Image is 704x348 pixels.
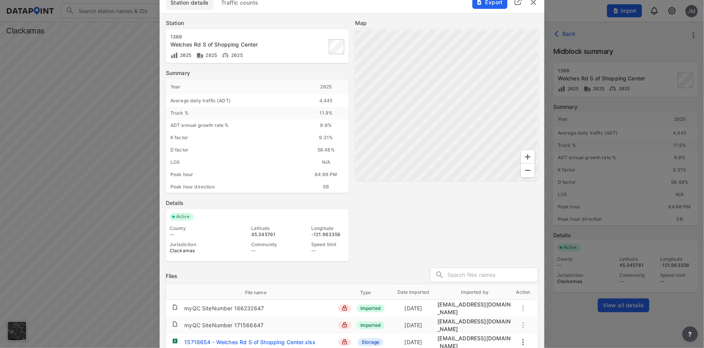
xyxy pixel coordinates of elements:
[311,248,345,254] div: --
[245,289,277,296] span: File name
[184,338,315,346] div: 15718654 - Welches Rd S of Shopping Center.xlsx
[303,119,349,132] div: 0.0 %
[519,338,528,347] button: more
[303,181,349,193] div: SB
[166,181,303,193] div: Peak hour direction
[360,289,381,296] span: Type
[389,318,438,333] td: [DATE]
[523,152,532,162] svg: Zoom In
[357,321,385,329] span: Imported
[355,19,538,27] label: Map
[251,225,285,231] div: Latitude
[311,225,345,231] div: Longitude
[438,318,512,333] div: migration@data-point.io
[520,150,535,164] div: Zoom In
[682,326,698,342] button: more
[166,69,349,77] label: Summary
[204,52,217,58] span: 2025
[170,34,288,40] div: 1380
[358,338,383,346] span: Storage
[251,248,285,254] div: --
[303,168,349,181] div: 04:00 PM
[438,285,512,300] th: Imported by
[166,95,303,107] div: Average daily traffic (ADT)
[184,305,264,312] div: myQC SiteNumber 166232647
[166,107,303,119] div: Truck %
[170,41,288,48] div: Welches Rd S of Shopping Center
[170,231,225,238] div: --
[172,338,178,344] img: xlsx.b1bb01d6.svg
[166,19,349,27] label: Station
[512,285,534,300] th: Action
[438,301,512,316] div: migration@data-point.io
[311,241,345,248] div: Speed limit
[178,52,192,58] span: 2025
[166,168,303,181] div: Peak hour
[170,241,225,248] div: Jurisdiction
[166,79,303,95] div: Year
[251,231,285,238] div: 45.345761
[687,330,693,339] span: ?
[447,270,538,281] input: Search files names
[342,305,347,311] img: lock_close.8fab59a9.svg
[251,241,285,248] div: Community
[222,52,229,59] img: Vehicle speed
[166,199,349,207] label: Details
[196,52,204,59] img: Vehicle class
[303,79,349,95] div: 2025
[172,321,178,327] img: file.af1f9d02.svg
[170,52,178,59] img: Volume count
[173,213,194,221] span: Active
[389,301,438,316] td: [DATE]
[342,339,347,345] img: lock_close.8fab59a9.svg
[303,95,349,107] div: 4,445
[311,231,345,238] div: -121.963356
[303,144,349,156] div: 50.48%
[184,321,264,329] div: myQC SiteNumber 171566647
[166,156,303,168] div: LOS
[303,107,349,119] div: 11.9 %
[166,144,303,156] div: D factor
[170,225,225,231] div: County
[303,132,349,144] div: 9.31%
[357,305,385,312] span: Imported
[389,285,438,300] th: Date imported
[520,163,535,178] div: Zoom Out
[342,322,347,328] img: lock_close.8fab59a9.svg
[303,156,349,168] div: N/A
[523,166,532,175] svg: Zoom Out
[229,52,243,58] span: 2025
[170,248,225,254] div: Clackamas
[166,132,303,144] div: K factor
[172,304,178,310] img: file.af1f9d02.svg
[166,119,303,132] div: ADT annual growth rate %
[166,272,178,280] h3: Files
